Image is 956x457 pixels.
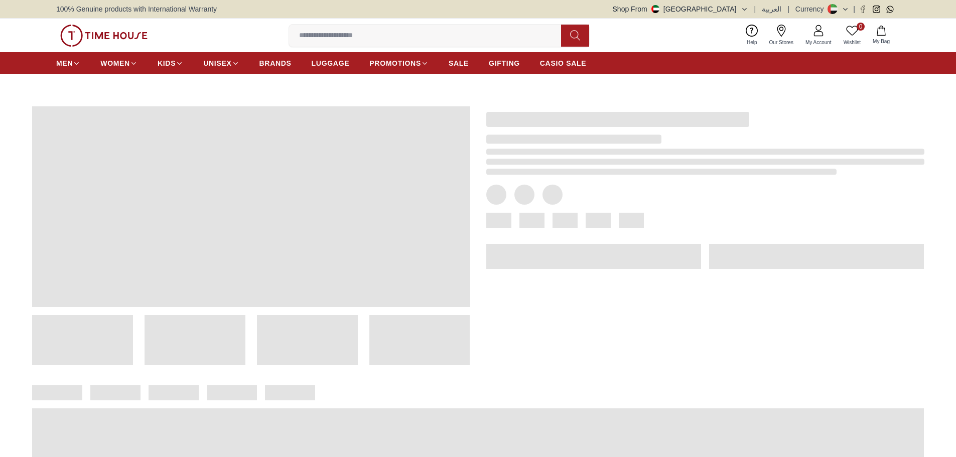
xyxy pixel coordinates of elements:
[867,24,896,47] button: My Bag
[795,4,828,14] div: Currency
[312,54,350,72] a: LUGGAGE
[158,54,183,72] a: KIDS
[56,4,217,14] span: 100% Genuine products with International Warranty
[100,58,130,68] span: WOMEN
[449,54,469,72] a: SALE
[312,58,350,68] span: LUGGAGE
[743,39,761,46] span: Help
[787,4,789,14] span: |
[853,4,855,14] span: |
[857,23,865,31] span: 0
[886,6,894,13] a: Whatsapp
[763,23,799,48] a: Our Stores
[203,58,231,68] span: UNISEX
[203,54,239,72] a: UNISEX
[859,6,867,13] a: Facebook
[613,4,748,14] button: Shop From[GEOGRAPHIC_DATA]
[754,4,756,14] span: |
[369,58,421,68] span: PROMOTIONS
[60,25,148,47] img: ...
[449,58,469,68] span: SALE
[259,58,292,68] span: BRANDS
[259,54,292,72] a: BRANDS
[100,54,138,72] a: WOMEN
[489,54,520,72] a: GIFTING
[369,54,429,72] a: PROMOTIONS
[651,5,659,13] img: United Arab Emirates
[56,54,80,72] a: MEN
[489,58,520,68] span: GIFTING
[741,23,763,48] a: Help
[873,6,880,13] a: Instagram
[540,54,587,72] a: CASIO SALE
[762,4,781,14] button: العربية
[56,58,73,68] span: MEN
[765,39,797,46] span: Our Stores
[869,38,894,45] span: My Bag
[840,39,865,46] span: Wishlist
[540,58,587,68] span: CASIO SALE
[158,58,176,68] span: KIDS
[838,23,867,48] a: 0Wishlist
[801,39,836,46] span: My Account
